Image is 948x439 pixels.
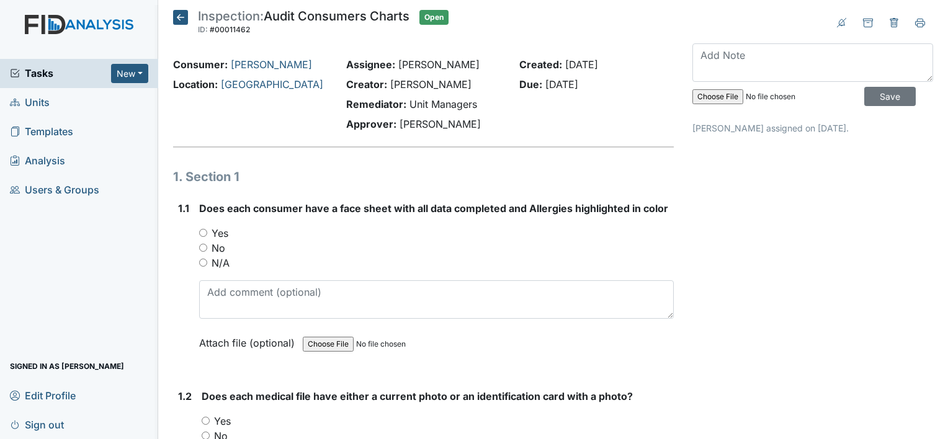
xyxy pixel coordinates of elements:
input: N/A [199,259,207,267]
label: Yes [214,414,231,428]
span: [DATE] [545,78,578,91]
span: [DATE] [565,58,598,71]
span: [PERSON_NAME] [390,78,472,91]
input: Yes [199,229,207,237]
input: No [199,244,207,252]
a: [PERSON_NAME] [231,58,312,71]
span: Does each medical file have either a current photo or an identification card with a photo? [202,390,633,402]
span: [PERSON_NAME] [400,118,481,130]
button: New [111,64,148,83]
span: Analysis [10,151,65,171]
span: Units [10,93,50,112]
span: #00011462 [210,25,250,34]
strong: Assignee: [346,58,395,71]
span: Unit Managers [409,98,477,110]
a: [GEOGRAPHIC_DATA] [221,78,323,91]
p: [PERSON_NAME] assigned on [DATE]. [692,122,933,135]
label: No [212,241,225,255]
label: Attach file (optional) [199,329,300,350]
label: N/A [212,255,230,270]
span: Signed in as [PERSON_NAME] [10,357,124,376]
div: Audit Consumers Charts [198,10,409,37]
a: Tasks [10,66,111,81]
strong: Remediator: [346,98,406,110]
strong: Approver: [346,118,396,130]
span: Users & Groups [10,180,99,200]
span: Inspection: [198,9,264,24]
span: Sign out [10,415,64,434]
strong: Consumer: [173,58,228,71]
span: ID: [198,25,208,34]
input: Save [864,87,916,106]
h1: 1. Section 1 [173,167,674,186]
label: 1.1 [178,201,189,216]
span: [PERSON_NAME] [398,58,480,71]
input: Yes [202,417,210,425]
span: Edit Profile [10,386,76,405]
strong: Creator: [346,78,387,91]
span: Open [419,10,449,25]
span: Templates [10,122,73,141]
strong: Location: [173,78,218,91]
strong: Due: [519,78,542,91]
label: 1.2 [178,389,192,404]
strong: Created: [519,58,562,71]
span: Does each consumer have a face sheet with all data completed and Allergies highlighted in color [199,202,668,215]
label: Yes [212,226,228,241]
